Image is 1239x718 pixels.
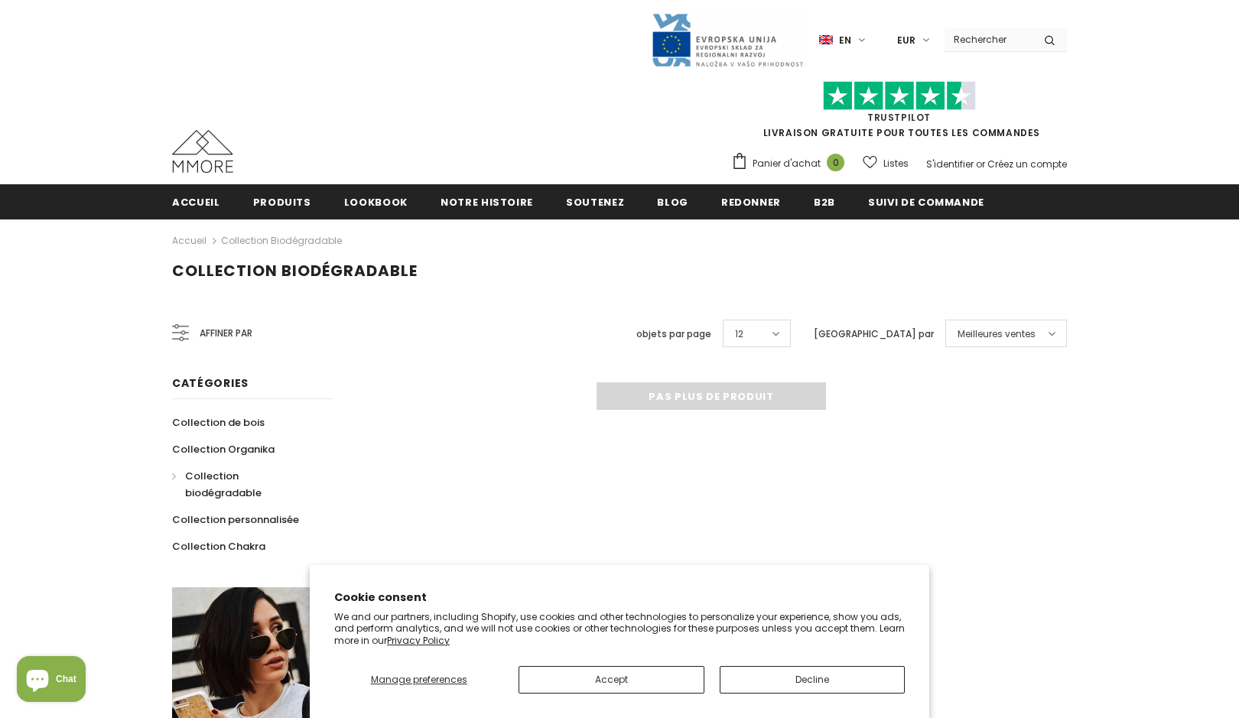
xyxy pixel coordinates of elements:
[221,234,342,247] a: Collection biodégradable
[253,184,311,219] a: Produits
[987,158,1067,171] a: Créez un compte
[334,590,905,606] h2: Cookie consent
[172,506,299,533] a: Collection personnalisée
[172,463,316,506] a: Collection biodégradable
[657,195,688,210] span: Blog
[172,512,299,527] span: Collection personnalisée
[344,184,408,219] a: Lookbook
[883,156,909,171] span: Listes
[334,666,503,694] button: Manage preferences
[172,375,249,391] span: Catégories
[172,436,275,463] a: Collection Organika
[636,327,711,342] label: objets par page
[172,260,418,281] span: Collection biodégradable
[172,195,220,210] span: Accueil
[814,195,835,210] span: B2B
[863,150,909,177] a: Listes
[441,184,533,219] a: Notre histoire
[172,409,265,436] a: Collection de bois
[657,184,688,219] a: Blog
[827,154,844,171] span: 0
[867,111,931,124] a: TrustPilot
[814,327,934,342] label: [GEOGRAPHIC_DATA] par
[172,539,265,554] span: Collection Chakra
[819,34,833,47] img: i-lang-1.png
[720,666,905,694] button: Decline
[371,673,467,686] span: Manage preferences
[868,184,984,219] a: Suivi de commande
[12,656,90,706] inbox-online-store-chat: Shopify online store chat
[172,130,233,173] img: Cas MMORE
[753,156,821,171] span: Panier d'achat
[976,158,985,171] span: or
[731,152,852,175] a: Panier d'achat 0
[566,195,624,210] span: soutenez
[651,12,804,68] img: Javni Razpis
[172,533,265,560] a: Collection Chakra
[735,327,743,342] span: 12
[253,195,311,210] span: Produits
[172,415,265,430] span: Collection de bois
[172,232,206,250] a: Accueil
[823,81,976,111] img: Faites confiance aux étoiles pilotes
[721,195,781,210] span: Redonner
[441,195,533,210] span: Notre histoire
[897,33,915,48] span: EUR
[334,611,905,647] p: We and our partners, including Shopify, use cookies and other technologies to personalize your ex...
[172,442,275,456] span: Collection Organika
[344,195,408,210] span: Lookbook
[868,195,984,210] span: Suivi de commande
[958,327,1036,342] span: Meilleures ventes
[721,184,781,219] a: Redonner
[172,184,220,219] a: Accueil
[651,33,804,46] a: Javni Razpis
[731,88,1067,139] span: LIVRAISON GRATUITE POUR TOUTES LES COMMANDES
[945,28,1032,50] input: Search Site
[814,184,835,219] a: B2B
[566,184,624,219] a: soutenez
[200,325,252,342] span: Affiner par
[839,33,851,48] span: en
[387,634,450,647] a: Privacy Policy
[926,158,974,171] a: S'identifier
[519,666,704,694] button: Accept
[185,469,262,500] span: Collection biodégradable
